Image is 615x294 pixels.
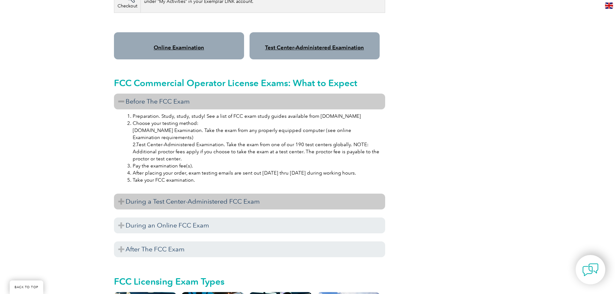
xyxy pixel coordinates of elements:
[605,3,613,9] img: en
[133,177,379,184] li: Take your FCC examination.
[133,113,379,120] li: Preparation. Study, study, study! See a list of FCC exam study guides available from [DOMAIN_NAME]
[114,78,385,88] h2: FCC Commercial Operator License Exams: What to Expect
[154,44,204,51] a: Online Examination
[133,169,379,177] li: After placing your order, exam testing emails are sent out [DATE] thru [DATE] during working hours.
[114,276,385,287] h2: FCC Licensing Exam Types
[114,94,385,109] h3: Before The FCC Exam
[114,241,385,257] h3: After The FCC Exam
[114,218,385,233] h3: During an Online FCC Exam
[265,44,364,51] a: Test Center-Administered Examination
[133,120,379,162] li: Choose your testing method: [DOMAIN_NAME] Examination. Take the exam from any properly equipped c...
[582,262,599,278] img: contact-chat.png
[10,280,43,294] a: BACK TO TOP
[114,194,385,209] h3: During a Test Center-Administered FCC Exam
[133,162,379,169] li: Pay the examination fee(s).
